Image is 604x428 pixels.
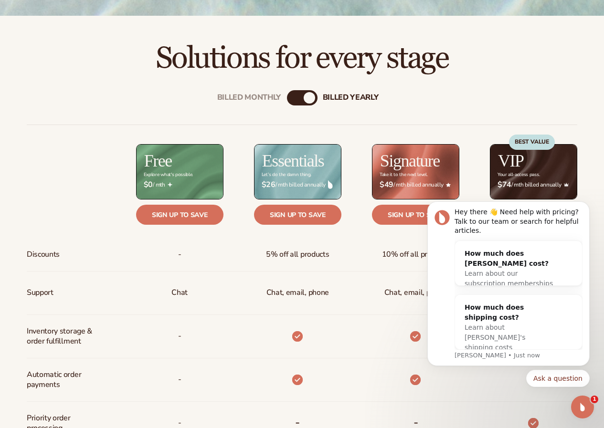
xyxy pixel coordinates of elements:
span: - [178,246,181,263]
strong: $0 [144,180,153,189]
span: Support [27,284,53,302]
span: Inventory storage & order fulfillment [27,323,92,350]
img: Free_Icon_bb6e7c7e-73f8-44bd-8ed0-223ea0fc522e.png [168,182,172,187]
img: drop.png [328,180,333,189]
h2: Free [144,152,172,169]
a: Sign up to save [372,205,459,225]
a: Sign up to save [136,205,223,225]
span: / mth [144,180,216,189]
iframe: Intercom live chat [571,396,594,418]
span: Automatic order payments [27,366,101,394]
img: Essentials_BG_9050f826-5aa9-47d9-a362-757b82c62641.jpg [254,145,341,199]
div: Take it to the next level. [380,172,428,177]
h2: Essentials [262,152,324,169]
strong: $26 [262,180,276,189]
span: / mth billed annually [262,180,334,189]
a: Sign up to save [254,205,341,225]
h2: Solutions for every stage [27,42,577,74]
span: 5% off all products [266,246,329,263]
div: Billed Monthly [217,93,281,102]
h2: VIP [498,152,524,169]
div: Let’s do the damn thing. [262,172,311,177]
span: 10% off all products [382,246,450,263]
span: / mth billed annually [380,180,452,189]
img: free_bg.png [137,145,223,199]
span: Discounts [27,246,60,263]
iframe: Intercom notifications message [413,179,604,402]
span: Chat, email, phone [384,284,447,302]
div: Explore what's possible. [144,172,193,177]
div: BEST VALUE [509,135,555,150]
p: Chat [171,284,188,302]
span: 1 [591,396,598,403]
img: VIP_BG_199964bd-3653-43bc-8a67-789d2d7717b9.jpg [490,145,577,199]
div: Your all-access pass. [498,172,540,177]
strong: $49 [380,180,393,189]
span: - [178,371,181,388]
div: billed Yearly [323,93,379,102]
p: Chat, email, phone [266,284,329,302]
img: Signature_BG_eeb718c8-65ac-49e3-a4e5-327c6aa73146.jpg [372,145,459,199]
p: - [178,327,181,345]
h2: Signature [380,152,440,169]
